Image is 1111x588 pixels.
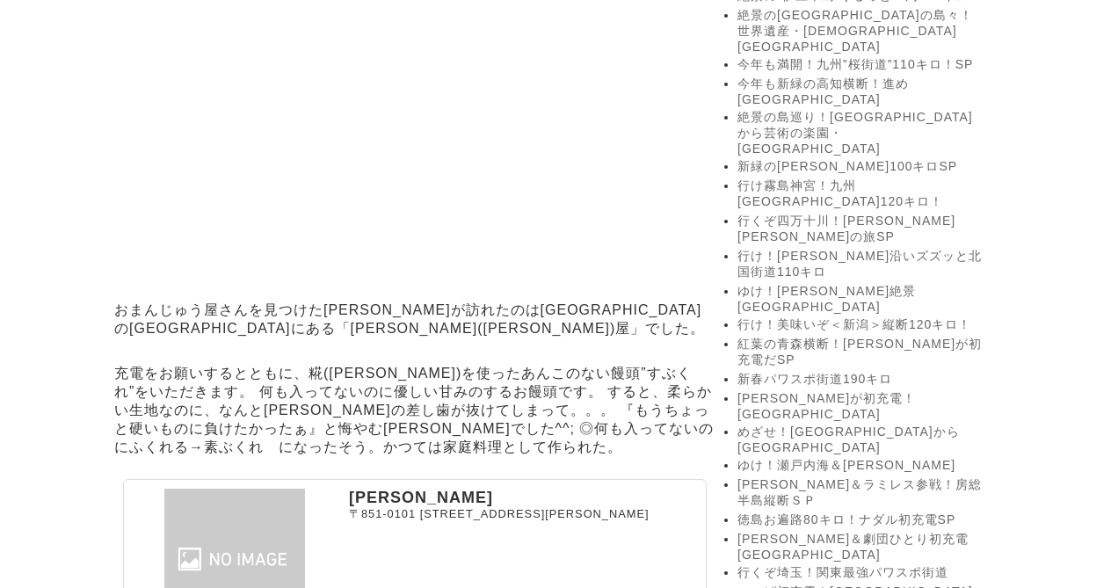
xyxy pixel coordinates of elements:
[737,8,984,54] a: 絶景の[GEOGRAPHIC_DATA]の島々！世界遺産・[DEMOGRAPHIC_DATA][GEOGRAPHIC_DATA]
[114,360,715,461] p: 充電をお願いするとともに、糀([PERSON_NAME])を使ったあんこのない饅頭”すぶくれ”をいただきます。 何も入ってないのに優しい甘みのするお饅頭です。 すると、柔らかい生地なのに、なんと...
[737,337,984,368] a: 紅葉の青森横断！[PERSON_NAME]が初充電だSP
[420,507,650,520] span: [STREET_ADDRESS][PERSON_NAME]
[349,489,701,507] p: [PERSON_NAME]
[349,507,416,520] span: 〒851-0101
[737,391,984,421] a: [PERSON_NAME]が初充電！[GEOGRAPHIC_DATA]
[737,317,984,333] a: 行け！美味いぞ＜新潟＞縦断120キロ！
[737,57,984,73] a: 今年も満開！九州”桜街道”110キロ！SP
[737,284,984,314] a: ゆけ！[PERSON_NAME]絶景[GEOGRAPHIC_DATA]
[737,249,984,280] a: 行け！[PERSON_NAME]沿いズズッと北国街道110キロ
[737,532,984,562] a: [PERSON_NAME]＆劇団ひとり初充電[GEOGRAPHIC_DATA]
[114,297,715,343] p: おまんじゅう屋さんを見つけた[PERSON_NAME]が訪れたのは[GEOGRAPHIC_DATA]の[GEOGRAPHIC_DATA]にある「[PERSON_NAME]([PERSON_NAM...
[737,425,984,454] a: めざせ！[GEOGRAPHIC_DATA]から[GEOGRAPHIC_DATA]
[737,178,984,210] a: 行け霧島神宮！九州[GEOGRAPHIC_DATA]120キロ！
[737,159,984,175] a: 新緑の[PERSON_NAME]100キロSP
[737,372,984,388] a: 新春パワスポ街道190キロ
[737,477,984,509] a: [PERSON_NAME]＆ラミレス参戦！房総半島縦断ＳＰ
[737,565,984,581] a: 行くぞ埼玉！関東最強パワスポ街道
[737,512,984,528] a: 徳島お遍路80キロ！ナダル初充電SP
[737,458,984,474] a: ゆけ！瀬戸内海＆[PERSON_NAME]
[737,110,984,156] a: 絶景の島巡り！[GEOGRAPHIC_DATA]から芸術の楽園・[GEOGRAPHIC_DATA]
[737,76,984,106] a: 今年も新緑の高知横断！進め[GEOGRAPHIC_DATA]
[737,214,984,245] a: 行くぞ四万十川！[PERSON_NAME][PERSON_NAME]の旅SP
